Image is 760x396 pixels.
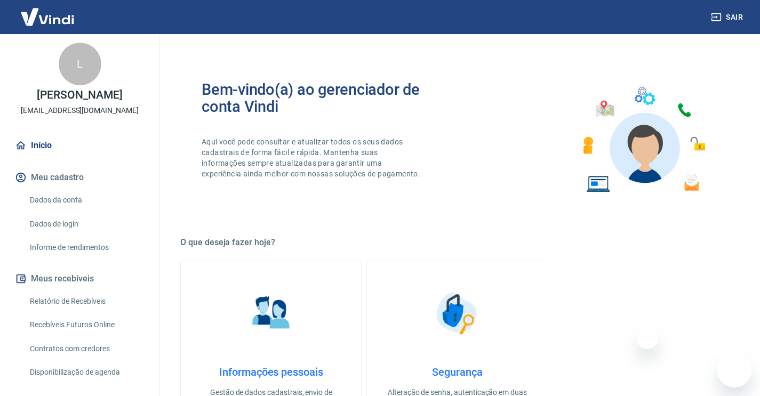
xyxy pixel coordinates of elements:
[26,237,147,258] a: Informe de rendimentos
[573,81,713,199] img: Imagem de um avatar masculino com diversos icones exemplificando as funcionalidades do gerenciado...
[180,237,734,248] h5: O que deseja fazer hoje?
[202,81,458,115] h2: Bem-vindo(a) ao gerenciador de conta Vindi
[26,361,147,383] a: Disponibilização de agenda
[37,90,122,101] p: [PERSON_NAME]
[709,7,747,27] button: Sair
[26,314,147,336] a: Recebíveis Futuros Online
[384,366,531,378] h4: Segurança
[202,136,422,179] p: Aqui você pode consultar e atualizar todos os seus dados cadastrais de forma fácil e rápida. Mant...
[431,287,484,340] img: Segurança
[26,213,147,235] a: Dados de login
[59,43,101,85] div: L
[26,290,147,312] a: Relatório de Recebíveis
[21,105,139,116] p: [EMAIL_ADDRESS][DOMAIN_NAME]
[26,189,147,211] a: Dados da conta
[717,353,751,387] iframe: Botão para abrir a janela de mensagens
[13,166,147,189] button: Meu cadastro
[13,1,82,33] img: Vindi
[637,328,658,349] iframe: Fechar mensagem
[198,366,345,378] h4: Informações pessoais
[26,338,147,360] a: Contratos com credores
[245,287,298,340] img: Informações pessoais
[13,134,147,157] a: Início
[13,267,147,290] button: Meus recebíveis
